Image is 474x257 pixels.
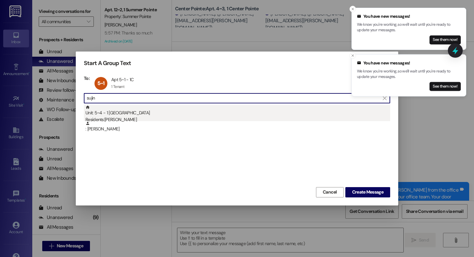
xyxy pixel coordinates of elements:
[84,105,390,121] div: Unit: 5~4 - 1 [GEOGRAPHIC_DATA]Residents:[PERSON_NAME]
[430,82,461,91] button: See them now!
[111,84,124,89] div: 1 Tenant
[345,187,390,197] button: Create Message
[84,121,390,137] div: : [PERSON_NAME]
[430,35,461,44] button: See them now!
[357,60,461,66] div: You have new messages!
[87,94,380,103] input: Search for any contact or apartment
[352,189,383,195] span: Create Message
[85,121,390,132] div: : [PERSON_NAME]
[350,6,356,12] button: Close toast
[84,60,131,67] h3: Start A Group Text
[97,80,105,87] span: 5~1
[350,52,356,59] button: Close toast
[85,116,390,123] div: Residents: [PERSON_NAME]
[111,77,134,82] div: Apt 5~1 - 1C
[85,105,390,123] div: Unit: 5~4 - 1 [GEOGRAPHIC_DATA]
[383,96,386,101] i: 
[380,93,390,103] button: Clear text
[357,13,461,20] div: You have new messages!
[357,22,461,33] p: We know you're working, so we'll wait until you're ready to update your messages.
[316,187,344,197] button: Cancel
[357,68,461,80] p: We know you're working, so we'll wait until you're ready to update your messages.
[84,75,90,81] h3: To:
[323,189,337,195] span: Cancel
